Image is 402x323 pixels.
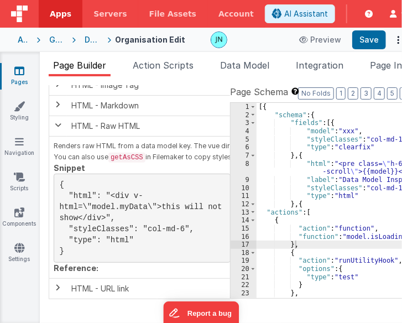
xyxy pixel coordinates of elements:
strong: Snippet [54,163,85,173]
div: 14 [231,216,257,225]
div: 15 [231,225,257,233]
div: 13 [231,209,257,217]
div: 4 [231,127,257,136]
button: Preview [293,31,348,49]
div: 24 [231,298,257,306]
td: Element [228,96,266,116]
div: Apps [18,34,28,45]
div: 8 [231,160,257,176]
div: 5 [231,136,257,144]
button: AI Assistant [265,4,335,23]
div: 17 [231,241,257,249]
div: 21 [231,273,257,282]
div: 16 [231,233,257,241]
div: 22 [231,281,257,289]
div: 7 [231,152,257,160]
td: HTML - URL link [67,279,228,299]
div: 23 [231,289,257,298]
button: 4 [374,87,385,100]
button: 1 [336,87,346,100]
div: 3 [231,119,257,127]
td: HTML - Image Tag [67,75,228,96]
div: 6 [231,143,257,152]
div: Golf [GEOGRAPHIC_DATA] [49,34,63,45]
button: No Folds [298,87,334,100]
button: Save [352,30,386,49]
div: 18 [231,249,257,257]
pre: { "html": "<div v-html=\"model.myData\">this will not show</div>", "styleClasses": "col-md-6", "t... [54,174,231,263]
td: Element [228,75,266,96]
img: 9a7c1e773ca3f73d57c61d8269375a74 [211,32,227,48]
div: 19 [231,257,257,265]
td: Element [228,279,266,299]
span: File Assets [149,8,197,19]
span: AI Assistant [284,8,328,19]
div: 2 [231,111,257,119]
span: Apps [50,8,71,19]
strong: Reference: [54,263,98,273]
h4: Organisation Edit [115,35,185,44]
td: HTML - Raw HTML [67,116,228,137]
div: 9 [231,176,257,184]
p: You can also use in Filemaker to copy styles and additional chars over. [54,152,231,163]
p: Renders raw HTML from a data model key. The vue directive renders the HTML supplied. [54,141,231,152]
div: 11 [231,192,257,200]
div: 20 [231,265,257,273]
button: 5 [387,87,398,100]
div: 12 [231,200,257,209]
td: HTML - Markdown [67,96,228,116]
span: Servers [93,8,127,19]
code: getAsCSS [108,153,145,163]
span: Page Schema [230,85,288,98]
span: Data Model [220,60,269,71]
span: Integration [296,60,343,71]
div: Development [85,34,98,45]
div: 1 [231,103,257,111]
td: Element [228,116,266,137]
span: Page Builder [53,60,106,71]
div: 10 [231,184,257,192]
span: Action Scripts [133,60,194,71]
button: 3 [361,87,372,100]
button: 2 [348,87,358,100]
